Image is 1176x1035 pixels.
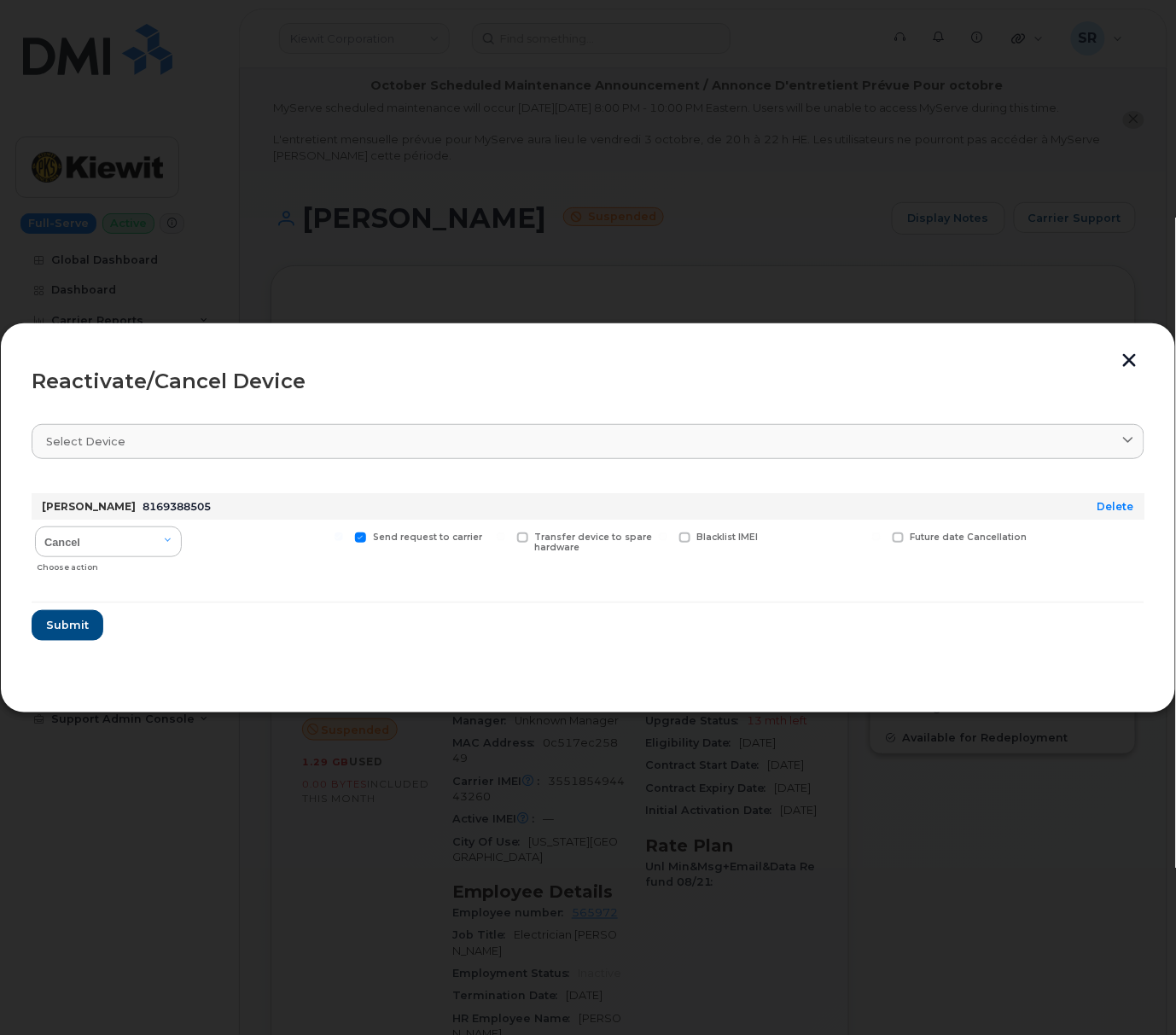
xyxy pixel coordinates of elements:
span: Future date Cancellation [911,532,1028,543]
a: Delete [1097,500,1134,513]
input: Transfer device to spare hardware [497,532,505,541]
input: Send request to carrier [335,532,343,541]
span: Send request to carrier [373,532,482,543]
span: Transfer device to spare hardware [535,532,653,554]
input: Blacklist IMEI [659,532,667,541]
iframe: Messenger Launcher [1102,961,1163,1022]
span: Blacklist IMEI [697,532,759,543]
div: Reactivate/Cancel Device [32,371,1144,392]
input: Future date Cancellation [872,532,881,541]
